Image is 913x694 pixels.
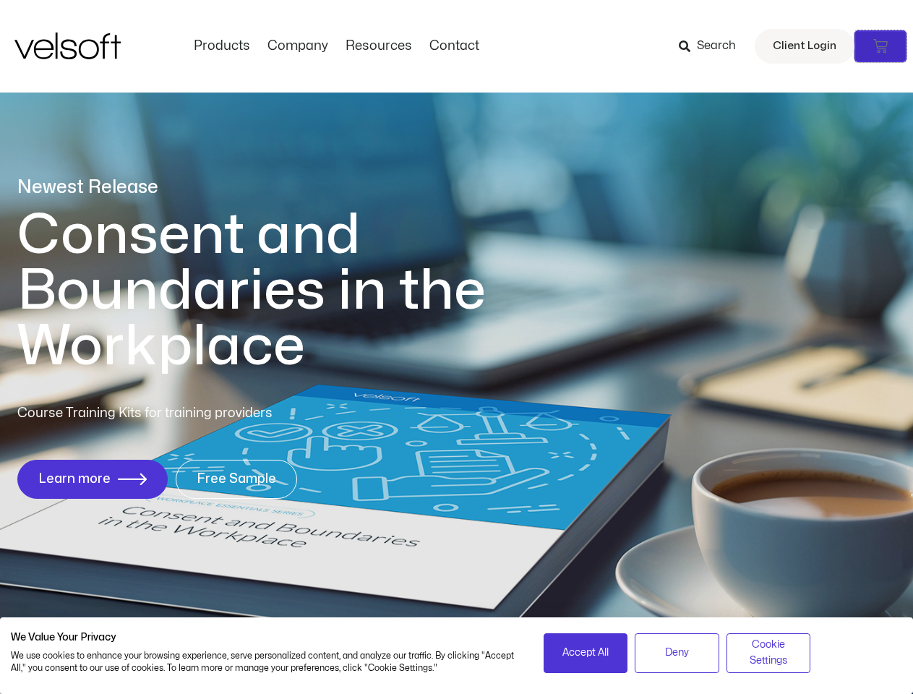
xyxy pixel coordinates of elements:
span: Deny [665,645,689,661]
img: Velsoft Training Materials [14,33,121,59]
p: Newest Release [17,175,545,200]
button: Deny all cookies [635,633,719,673]
p: We use cookies to enhance your browsing experience, serve personalized content, and analyze our t... [11,650,522,674]
nav: Menu [185,38,488,54]
button: Adjust cookie preferences [726,633,811,673]
h2: We Value Your Privacy [11,631,522,644]
a: ContactMenu Toggle [421,38,488,54]
a: Search [679,34,746,59]
a: CompanyMenu Toggle [259,38,337,54]
span: Cookie Settings [736,637,802,669]
a: ResourcesMenu Toggle [337,38,421,54]
span: Accept All [562,645,609,661]
span: Client Login [773,37,836,56]
a: Learn more [17,460,168,499]
span: Free Sample [197,472,276,487]
span: Search [697,37,736,56]
h1: Consent and Boundaries in the Workplace [17,207,545,374]
p: Course Training Kits for training providers [17,403,377,424]
span: Learn more [38,472,111,487]
a: Free Sample [176,460,297,499]
a: Client Login [755,29,854,64]
a: ProductsMenu Toggle [185,38,259,54]
button: Accept all cookies [544,633,628,673]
